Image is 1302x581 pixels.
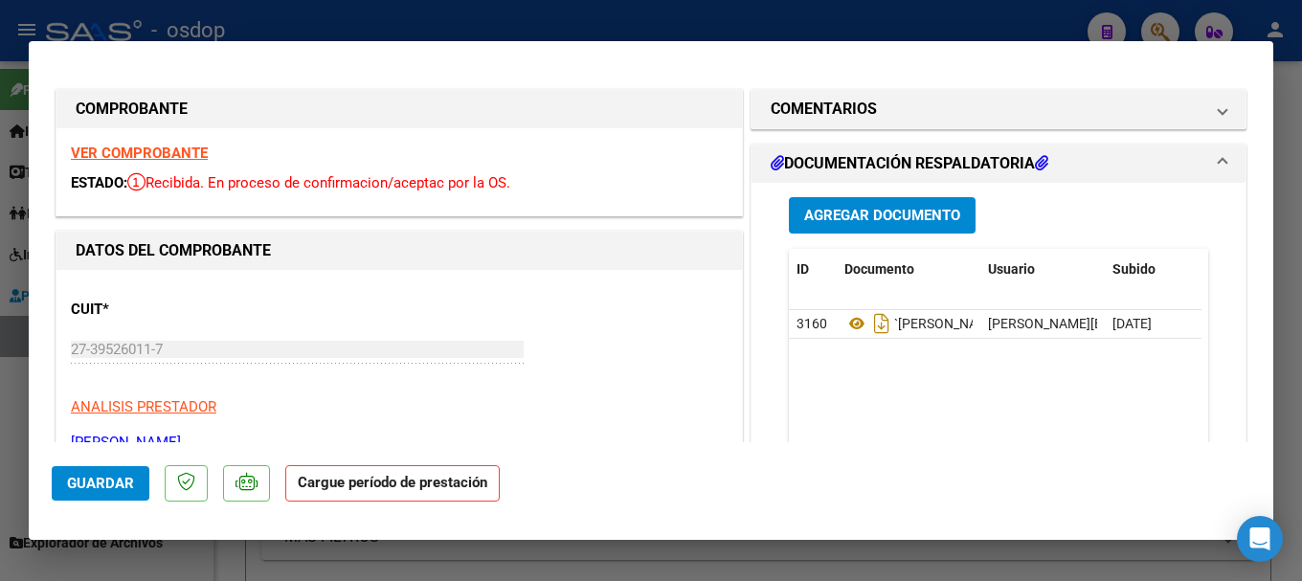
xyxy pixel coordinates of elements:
[1237,516,1283,562] div: Open Intercom Messenger
[1112,316,1152,331] span: [DATE]
[789,249,837,290] datatable-header-cell: ID
[76,100,188,118] strong: COMPROBANTE
[797,261,809,277] span: ID
[76,241,271,259] strong: DATOS DEL COMPROBANTE
[804,208,960,225] span: Agregar Documento
[797,316,827,331] span: 3160
[869,308,894,339] i: Descargar documento
[752,183,1246,580] div: DOCUMENTACIÓN RESPALDATORIA
[127,174,510,191] span: Recibida. En proceso de confirmacion/aceptac por la OS.
[285,465,500,503] strong: Cargue período de prestación
[1201,249,1296,290] datatable-header-cell: Acción
[752,145,1246,183] mat-expansion-panel-header: DOCUMENTACIÓN RESPALDATORIA
[71,432,728,454] p: [PERSON_NAME]
[837,249,980,290] datatable-header-cell: Documento
[752,90,1246,128] mat-expansion-panel-header: COMENTARIOS
[1112,261,1156,277] span: Subido
[844,316,1000,331] span: `[PERSON_NAME]
[71,398,216,415] span: ANALISIS PRESTADOR
[988,261,1035,277] span: Usuario
[71,299,268,321] p: CUIT
[771,152,1048,175] h1: DOCUMENTACIÓN RESPALDATORIA
[771,98,877,121] h1: COMENTARIOS
[789,197,976,233] button: Agregar Documento
[980,249,1105,290] datatable-header-cell: Usuario
[71,145,208,162] a: VER COMPROBANTE
[67,475,134,492] span: Guardar
[1105,249,1201,290] datatable-header-cell: Subido
[52,466,149,501] button: Guardar
[71,174,127,191] span: ESTADO:
[844,261,914,277] span: Documento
